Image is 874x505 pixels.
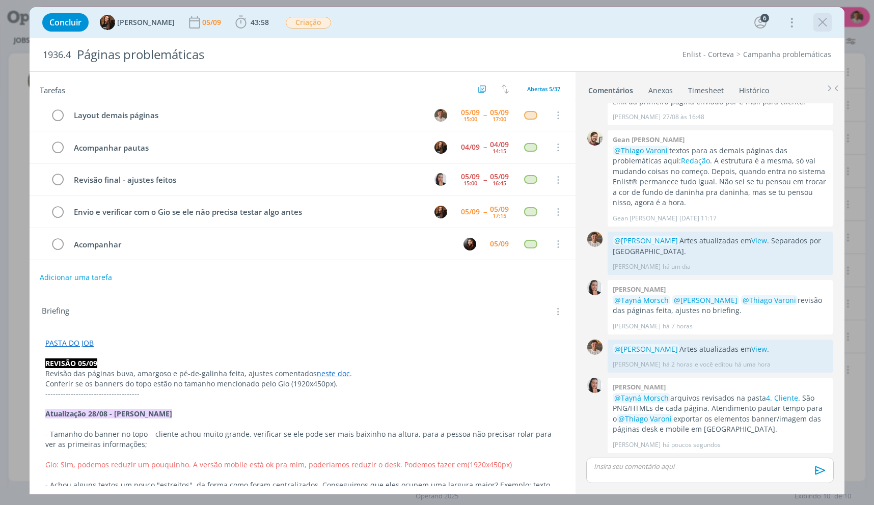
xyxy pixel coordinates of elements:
img: arrow-down-up.svg [502,85,509,94]
button: T [433,107,448,123]
p: arquivos revisados na pasta . São PNG/HTMLs de cada página, Atendimento pautar tempo para o expor... [613,393,828,435]
button: T [433,204,448,219]
div: dialog [30,7,844,494]
p: Conferir se os banners do topo estão no tamanho mencionado pelo Gio (1920x450px). [45,379,560,389]
button: Adicionar uma tarefa [39,268,113,287]
div: Envio e verificar com o Gio se ele não precisa testar algo antes [69,206,425,218]
p: ------------------------------------- [45,389,560,399]
a: PASTA DO JOB [45,338,94,348]
div: 15:00 [463,180,477,186]
div: 17:00 [493,116,506,122]
div: 17:15 [493,213,506,218]
div: 05/09 [202,19,223,26]
div: 6 [760,14,769,22]
p: Artes atualizadas em . Separados por [GEOGRAPHIC_DATA]. [613,236,828,257]
div: 05/09 [490,240,509,247]
span: há 7 horas [663,322,693,331]
div: 05/09 [490,109,509,116]
span: há um dia [663,262,691,271]
button: C [433,172,448,187]
img: C [587,280,603,295]
a: Redação [681,156,710,165]
button: Criação [285,16,332,29]
a: Histórico [739,81,770,96]
div: 04/09 [490,141,509,148]
div: 04/09 [461,144,480,151]
span: há uma hora [734,360,771,369]
a: Enlist - Corteva [682,49,734,59]
span: há poucos segundos [663,440,721,450]
p: revisão das páginas feita, ajustes no briefing. [613,295,828,316]
a: View [751,344,767,354]
b: Gean [PERSON_NAME] [613,135,685,144]
div: 05/09 [490,173,509,180]
div: 05/09 [490,206,509,213]
img: G [587,130,603,146]
b: [PERSON_NAME] [613,382,666,391]
p: [PERSON_NAME] [613,113,661,122]
img: T [434,141,447,154]
span: Abertas 5/37 [527,85,560,93]
a: Comentários [588,81,634,96]
a: View [751,236,767,245]
img: C [434,173,447,186]
div: 05/09 [461,208,480,215]
div: 16:45 [493,180,506,186]
span: 1936.4 [43,49,71,61]
div: Acompanhar pautas [69,142,425,154]
span: @Thiago Varoni [743,295,796,305]
img: T [587,232,603,247]
p: Gean [PERSON_NAME] [613,214,677,223]
div: Páginas problemáticas [73,42,499,67]
div: Revisão final - ajustes feitos [69,174,425,186]
a: 4. Cliente [766,393,798,403]
button: E [462,236,477,251]
div: Layout demais páginas [69,109,425,122]
span: @Thiago Varoni [614,146,668,155]
span: [PERSON_NAME] [117,19,175,26]
span: - Achou alguns textos um pouco "estreitos", da forma como foram centralizados. Conseguimos que el... [45,480,552,500]
strong: REVISÃO 05/09 [45,358,97,368]
span: -- [483,144,486,151]
span: Tarefas [40,83,65,95]
img: T [434,206,447,218]
div: Acompanhar [69,238,454,251]
span: e você editou [695,360,732,369]
span: -- [483,111,486,119]
p: textos para as demais páginas das problemáticas aqui: . A estrutura é a mesma, só vai mudando coi... [613,146,828,208]
p: [PERSON_NAME] [613,360,661,369]
button: 6 [752,14,769,31]
div: 05/09 [461,173,480,180]
p: [PERSON_NAME] [613,262,661,271]
span: @[PERSON_NAME] [614,236,678,245]
span: Criação [286,17,331,29]
button: T[PERSON_NAME] [100,15,175,30]
p: Artes atualizadas em . [613,344,828,354]
img: T [587,340,603,355]
span: @Thiago Varoni [618,414,672,424]
p: [PERSON_NAME] [613,440,661,450]
span: [DATE] 11:17 [679,214,717,223]
b: [PERSON_NAME] [613,285,666,294]
img: T [434,109,447,122]
img: E [463,238,476,250]
p: [PERSON_NAME] [613,322,661,331]
span: -- [483,208,486,215]
span: (1920x450px) [468,460,512,469]
span: @Tayná Morsch [614,295,669,305]
a: neste doc [317,369,350,378]
span: - Tamanho do banner no topo – cliente achou muito grande, verificar se ele pode ser mais baixinho... [45,429,554,449]
span: 43:58 [251,17,269,27]
div: 14:15 [493,148,506,154]
div: 05/09 [461,109,480,116]
a: Timesheet [688,81,724,96]
span: Briefing [42,305,69,318]
span: @Tayná Morsch [614,393,669,403]
p: Revisão das páginas buva, amargoso e pé-de-galinha feita, ajustes comentados . [45,369,560,379]
span: há 2 horas [663,360,693,369]
img: C [587,378,603,393]
button: Concluir [42,13,89,32]
div: Anexos [648,86,673,96]
span: 27/08 às 16:48 [663,113,704,122]
strong: Atualização 28/08 - [PERSON_NAME] [45,409,172,418]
